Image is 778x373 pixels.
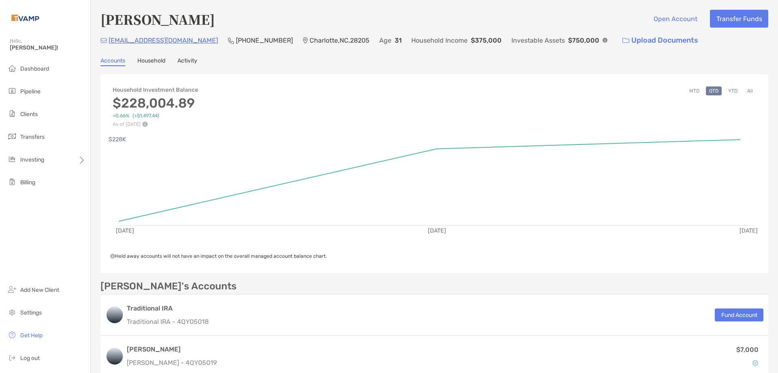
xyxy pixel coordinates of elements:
[20,134,45,140] span: Transfers
[752,360,758,366] img: Account Status icon
[107,307,123,323] img: logo account
[20,332,43,339] span: Get Help
[603,38,607,43] img: Info Icon
[725,86,741,95] button: YTD
[411,35,468,45] p: Household Income
[127,304,209,313] h3: Traditional IRA
[236,35,293,45] p: [PHONE_NUMBER]
[310,35,370,45] p: Charlotte , NC , 28205
[647,10,703,28] button: Open Account
[228,37,234,44] img: Phone Icon
[100,281,237,291] p: [PERSON_NAME]'s Accounts
[20,179,35,186] span: Billing
[428,227,446,234] text: [DATE]
[740,227,758,234] text: [DATE]
[100,57,125,66] a: Accounts
[110,253,327,259] span: Held away accounts will not have an impact on the overall managed account balance chart.
[113,121,198,127] p: As of [DATE]
[706,86,722,95] button: QTD
[303,37,308,44] img: Location Icon
[7,154,17,164] img: investing icon
[177,57,197,66] a: Activity
[511,35,565,45] p: Investable Assets
[686,86,703,95] button: MTD
[471,35,502,45] p: $375,000
[7,132,17,141] img: transfers icon
[7,86,17,96] img: pipeline icon
[715,308,763,321] button: Fund Account
[7,63,17,73] img: dashboard icon
[107,348,123,364] img: logo account
[127,317,209,327] p: Traditional IRA - 4QY05018
[622,38,629,43] img: button icon
[20,309,42,316] span: Settings
[379,35,391,45] p: Age
[127,345,217,354] h3: [PERSON_NAME]
[7,353,17,362] img: logout icon
[137,57,165,66] a: Household
[113,86,198,93] h4: Household Investment Balance
[100,10,215,28] h4: [PERSON_NAME]
[133,113,159,119] span: (+$1,497.44)
[7,330,17,340] img: get-help icon
[7,307,17,317] img: settings icon
[395,35,402,45] p: 31
[568,35,599,45] p: $750,000
[20,287,59,293] span: Add New Client
[710,10,768,28] button: Transfer Funds
[744,86,756,95] button: All
[20,156,44,163] span: Investing
[109,136,126,143] text: $228K
[7,109,17,119] img: clients icon
[617,32,703,49] a: Upload Documents
[116,227,134,234] text: [DATE]
[20,355,40,362] span: Log out
[7,285,17,294] img: add_new_client icon
[142,121,148,127] img: Performance Info
[20,88,41,95] span: Pipeline
[20,65,49,72] span: Dashboard
[100,38,107,43] img: Email Icon
[736,345,759,355] p: $7,000
[10,3,41,32] img: Zoe Logo
[20,111,38,118] span: Clients
[109,35,218,45] p: [EMAIL_ADDRESS][DOMAIN_NAME]
[113,113,129,119] span: +0.66%
[10,44,85,51] span: [PERSON_NAME]!
[7,177,17,187] img: billing icon
[113,95,198,111] h3: $228,004.89
[127,358,217,368] p: [PERSON_NAME] - 4QY05019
